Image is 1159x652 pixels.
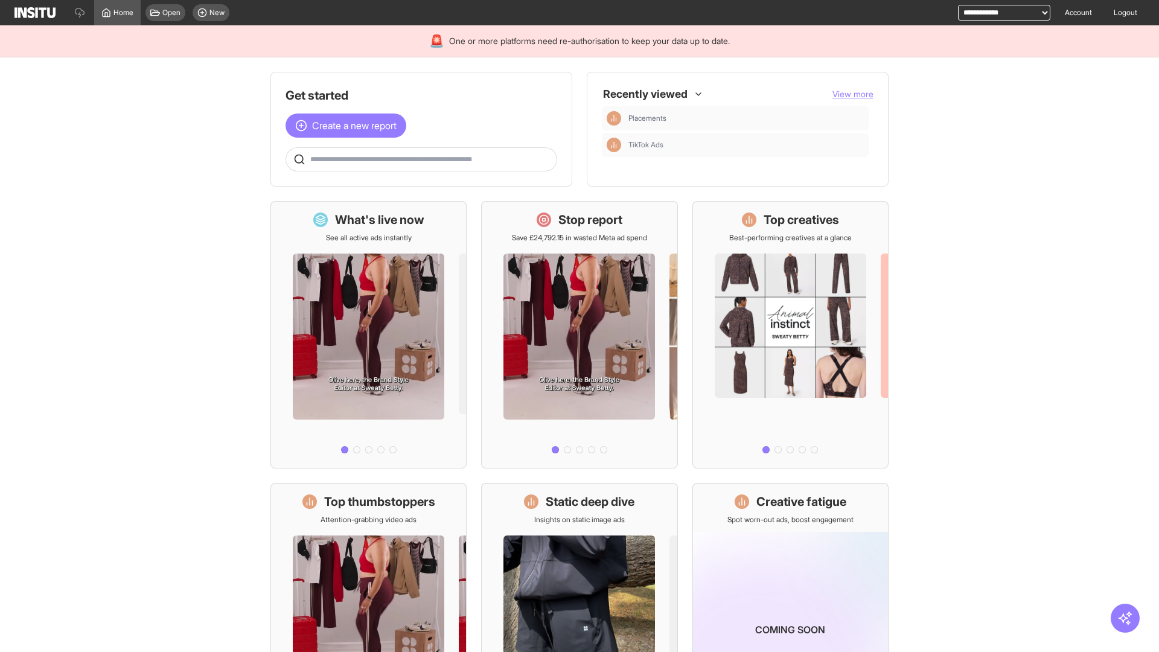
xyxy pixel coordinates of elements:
[324,493,435,510] h1: Top thumbstoppers
[628,113,864,123] span: Placements
[321,515,417,525] p: Attention-grabbing video ads
[449,35,730,47] span: One or more platforms need re-authorisation to keep your data up to date.
[692,201,889,468] a: Top creativesBest-performing creatives at a glance
[764,211,839,228] h1: Top creatives
[286,113,406,138] button: Create a new report
[628,140,663,150] span: TikTok Ads
[270,201,467,468] a: What's live nowSee all active ads instantly
[429,33,444,50] div: 🚨
[512,233,647,243] p: Save £24,792.15 in wasted Meta ad spend
[832,89,873,99] span: View more
[534,515,625,525] p: Insights on static image ads
[113,8,133,18] span: Home
[628,140,864,150] span: TikTok Ads
[481,201,677,468] a: Stop reportSave £24,792.15 in wasted Meta ad spend
[628,113,666,123] span: Placements
[326,233,412,243] p: See all active ads instantly
[558,211,622,228] h1: Stop report
[832,88,873,100] button: View more
[607,111,621,126] div: Insights
[607,138,621,152] div: Insights
[312,118,397,133] span: Create a new report
[286,87,557,104] h1: Get started
[546,493,634,510] h1: Static deep dive
[209,8,225,18] span: New
[14,7,56,18] img: Logo
[162,8,180,18] span: Open
[335,211,424,228] h1: What's live now
[729,233,852,243] p: Best-performing creatives at a glance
